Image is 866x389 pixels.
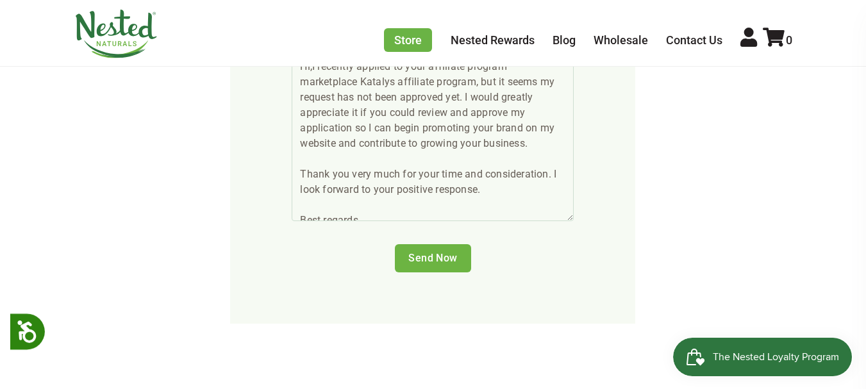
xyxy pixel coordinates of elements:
a: Wholesale [594,33,648,47]
a: 0 [763,33,792,47]
iframe: Button to open loyalty program pop-up [673,338,853,376]
input: Send Now [395,244,471,272]
img: Nested Naturals [74,10,158,58]
span: 0 [786,33,792,47]
a: Nested Rewards [451,33,535,47]
a: Store [384,28,432,52]
a: Contact Us [666,33,722,47]
a: Blog [553,33,576,47]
